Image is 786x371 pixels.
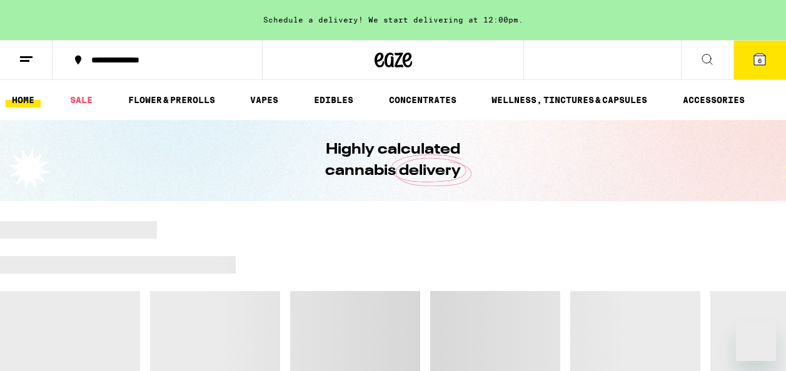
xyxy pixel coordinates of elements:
a: WELLNESS, TINCTURES & CAPSULES [485,92,653,107]
iframe: Button to launch messaging window [736,321,776,361]
a: HOME [6,92,41,107]
h1: Highly calculated cannabis delivery [290,139,496,182]
button: 6 [733,41,786,79]
a: EDIBLES [308,92,360,107]
span: 6 [758,57,762,64]
a: FLOWER & PREROLLS [122,92,221,107]
a: SALE [64,92,99,107]
a: VAPES [244,92,285,107]
a: ACCESSORIES [677,92,751,107]
a: CONCENTRATES [383,92,463,107]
